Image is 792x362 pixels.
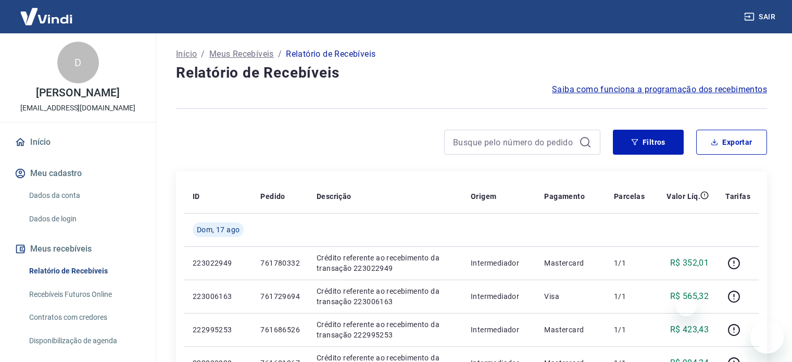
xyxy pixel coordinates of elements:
p: 761686526 [260,324,300,335]
span: Dom, 17 ago [197,224,240,235]
p: Origem [471,191,496,202]
p: Mastercard [544,258,597,268]
p: Crédito referente ao recebimento da transação 223006163 [317,286,454,307]
a: Início [176,48,197,60]
p: [PERSON_NAME] [36,88,119,98]
p: Tarifas [725,191,750,202]
p: / [278,48,282,60]
button: Meu cadastro [12,162,143,185]
p: / [201,48,205,60]
p: Intermediador [471,258,528,268]
p: 222995253 [193,324,244,335]
a: Dados da conta [25,185,143,206]
a: Relatório de Recebíveis [25,260,143,282]
p: 1/1 [614,291,645,302]
iframe: Botão para abrir a janela de mensagens [750,320,784,354]
div: D [57,42,99,83]
a: Dados de login [25,208,143,230]
p: ID [193,191,200,202]
p: Intermediador [471,291,528,302]
a: Saiba como funciona a programação dos recebimentos [552,83,767,96]
p: Parcelas [614,191,645,202]
iframe: Fechar mensagem [676,295,697,316]
input: Busque pelo número do pedido [453,134,575,150]
p: 223006163 [193,291,244,302]
p: Pedido [260,191,285,202]
p: 1/1 [614,258,645,268]
h4: Relatório de Recebíveis [176,63,767,83]
button: Meus recebíveis [12,238,143,260]
p: Descrição [317,191,351,202]
p: R$ 423,43 [670,323,709,336]
a: Meus Recebíveis [209,48,274,60]
button: Sair [742,7,780,27]
p: Mastercard [544,324,597,335]
button: Filtros [613,130,684,155]
p: 761729694 [260,291,300,302]
p: 223022949 [193,258,244,268]
p: Intermediador [471,324,528,335]
p: Visa [544,291,597,302]
p: Valor Líq. [667,191,700,202]
p: R$ 565,32 [670,290,709,303]
a: Início [12,131,143,154]
a: Recebíveis Futuros Online [25,284,143,305]
a: Contratos com credores [25,307,143,328]
p: Relatório de Recebíveis [286,48,375,60]
p: Crédito referente ao recebimento da transação 222995253 [317,319,454,340]
img: Vindi [12,1,80,32]
a: Disponibilização de agenda [25,330,143,352]
p: R$ 352,01 [670,257,709,269]
p: 1/1 [614,324,645,335]
p: Pagamento [544,191,585,202]
p: [EMAIL_ADDRESS][DOMAIN_NAME] [20,103,135,114]
p: 761780332 [260,258,300,268]
p: Crédito referente ao recebimento da transação 223022949 [317,253,454,273]
button: Exportar [696,130,767,155]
